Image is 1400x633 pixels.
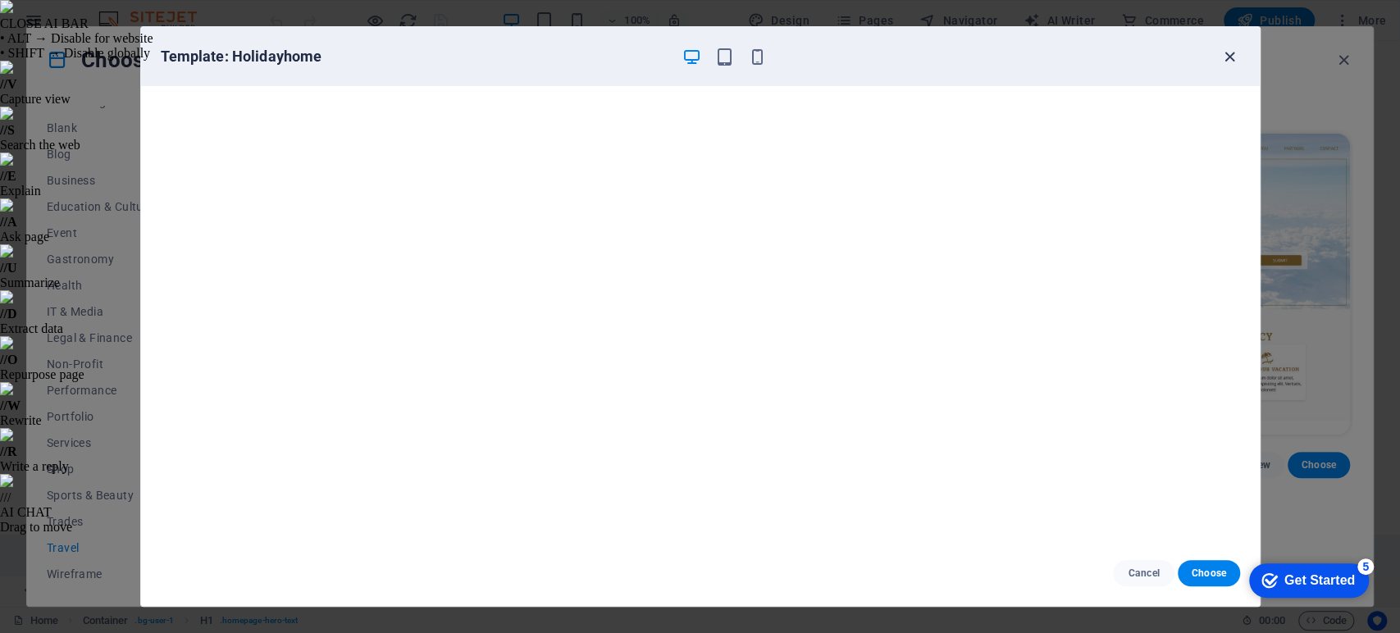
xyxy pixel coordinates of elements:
[44,18,115,33] div: Get Started
[117,3,134,20] div: 5
[1178,560,1239,586] button: Choose
[1113,560,1174,586] button: Cancel
[9,8,129,43] div: Get Started 5 items remaining, 0% complete
[1191,567,1226,580] span: Choose
[1126,567,1161,580] span: Cancel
